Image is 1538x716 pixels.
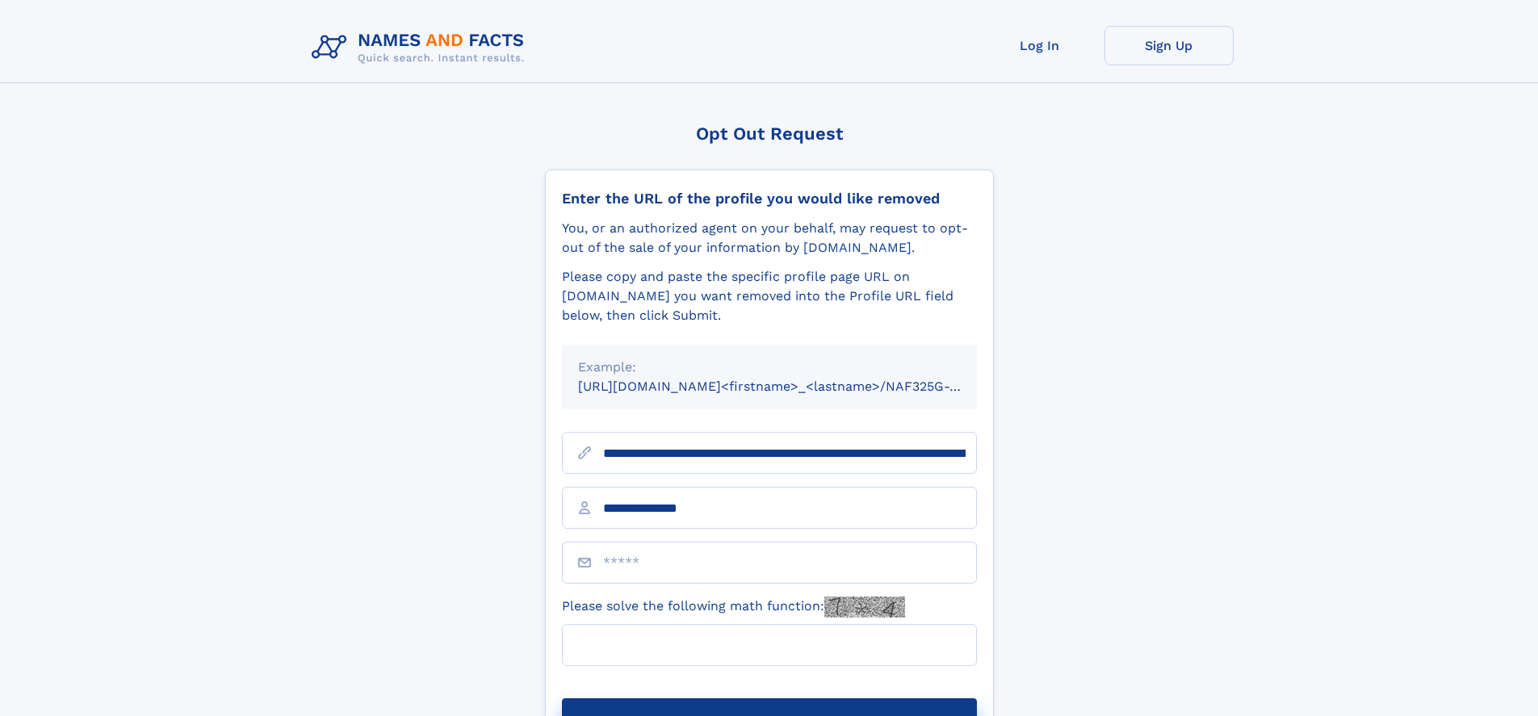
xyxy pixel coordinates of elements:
a: Log In [975,26,1104,65]
div: Enter the URL of the profile you would like removed [562,190,977,207]
div: Example: [578,358,961,377]
small: [URL][DOMAIN_NAME]<firstname>_<lastname>/NAF325G-xxxxxxxx [578,379,1008,394]
a: Sign Up [1104,26,1234,65]
div: You, or an authorized agent on your behalf, may request to opt-out of the sale of your informatio... [562,219,977,258]
div: Please copy and paste the specific profile page URL on [DOMAIN_NAME] you want removed into the Pr... [562,267,977,325]
label: Please solve the following math function: [562,597,905,618]
img: Logo Names and Facts [305,26,538,69]
div: Opt Out Request [545,124,994,144]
